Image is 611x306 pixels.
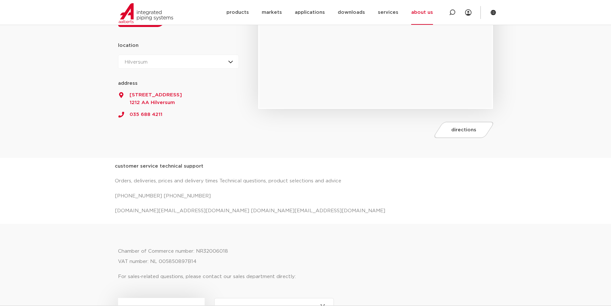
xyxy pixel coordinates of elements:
[226,10,249,15] font: products
[115,179,341,183] font: Orders, deliveries, prices and delivery times Technical questions, product selections and advice
[125,60,148,65] font: Hilversum
[262,10,282,15] font: markets
[115,194,211,198] font: [PHONE_NUMBER] [PHONE_NUMBER]
[411,10,433,15] font: about us
[295,10,325,15] font: applications
[118,249,228,254] font: Chamber of Commerce number: NR32006018
[338,10,365,15] font: downloads
[451,127,476,132] font: directions
[118,274,296,279] font: For sales-related questions, please contact our sales department directly:
[433,122,495,138] a: directions
[115,208,385,213] font: [DOMAIN_NAME][EMAIL_ADDRESS][DOMAIN_NAME] [DOMAIN_NAME][EMAIL_ADDRESS][DOMAIN_NAME]
[116,12,171,27] a: contact
[115,164,203,169] font: customer service technical support
[378,10,398,15] font: services
[118,259,197,264] font: VAT number: NL 005850897B14
[118,43,139,48] font: location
